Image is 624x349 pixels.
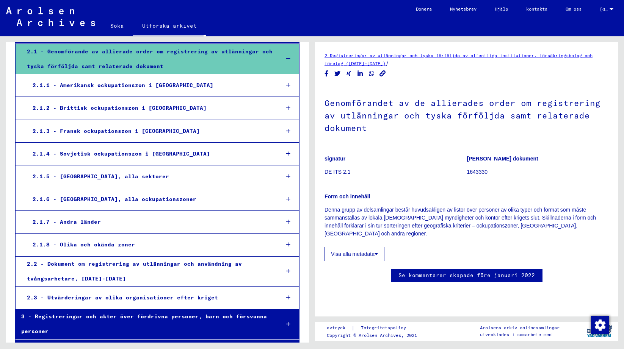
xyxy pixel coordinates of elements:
[33,241,135,248] font: 2.1.8 - Olika och okända zoner
[585,322,614,341] img: yv_logo.png
[33,104,207,111] font: 2.1.2 - Brittisk ockupationszon i [GEOGRAPHIC_DATA]
[356,69,364,78] button: Dela på LinkedIn
[416,6,432,12] font: Donera
[325,98,600,133] font: Genomförandet av de allierades order om registrering av utlänningar och tyska förföljda samt rela...
[467,169,488,175] font: 1643330
[480,332,552,337] font: utvecklades i samarbete med
[325,193,370,199] font: Form och innehåll
[110,22,124,29] font: Söka
[480,325,560,330] font: Arolsens arkiv onlinesamlingar
[591,316,609,334] img: Ändra samtycke
[323,69,331,78] button: Dela på Facebook
[327,325,345,330] font: avtryck
[27,260,242,282] font: 2.2 - Dokument om registrering av utlänningar och användning av tvångsarbetare, [DATE]-[DATE]
[325,207,596,237] font: Denna grupp av delsamlingar består huvudsakligen av listor över personer av olika typer och forma...
[27,48,273,70] font: 2.1 - Genomförande av allierade order om registrering av utlänningar och tyska förföljda samt rel...
[325,247,384,261] button: Visa alla metadata
[334,69,342,78] button: Dela på Twitter
[33,150,210,157] font: 2.1.4 - Sovjetisk ockupationszon i [GEOGRAPHIC_DATA]
[6,7,95,26] img: Arolsen_neg.svg
[361,325,406,330] font: Integritetspolicy
[368,69,376,78] button: Dela på WhatsApp
[33,82,213,89] font: 2.1.1 - Amerikansk ockupationszon i [GEOGRAPHIC_DATA]
[379,69,387,78] button: Kopiera länk
[467,156,538,162] font: [PERSON_NAME] dokument
[325,156,345,162] font: signatur
[327,332,417,338] font: Copyright © Arolsen Archives, 2021
[398,271,535,279] a: Se kommentarer skapade före januari 2022
[345,69,353,78] button: Dela på Xing
[142,22,197,29] font: Utforska arkivet
[331,251,375,257] font: Visa alla metadata
[398,272,535,279] font: Se kommentarer skapade före januari 2022
[27,294,218,301] font: 2.3 - Utvärderingar av olika organisationer efter kriget
[325,53,593,66] a: 2 Registreringar av utlänningar och tyska förföljda av offentliga institutioner, försäkringsbolag...
[591,316,609,334] div: Ändra samtycke
[325,169,350,175] font: DE ITS 2.1
[355,324,415,332] a: Integritetspolicy
[495,6,508,12] font: Hjälp
[351,324,355,331] font: |
[33,173,169,180] font: 2.1.5 - [GEOGRAPHIC_DATA], alla sektorer
[33,128,200,134] font: 2.1.3 - Fransk ockupationszon i [GEOGRAPHIC_DATA]
[133,17,206,36] a: Utforska arkivet
[101,17,133,35] a: Söka
[386,60,389,67] font: /
[21,313,267,335] font: 3 - Registreringar och akter över fördrivna personer, barn och försvunna personer
[450,6,477,12] font: Nyhetsbrev
[327,324,351,332] a: avtryck
[33,218,101,225] font: 2.1.7 - Andra länder
[33,196,196,203] font: 2.1.6 - [GEOGRAPHIC_DATA], alla ockupationszoner
[526,6,547,12] font: kontakta
[566,6,582,12] font: Om oss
